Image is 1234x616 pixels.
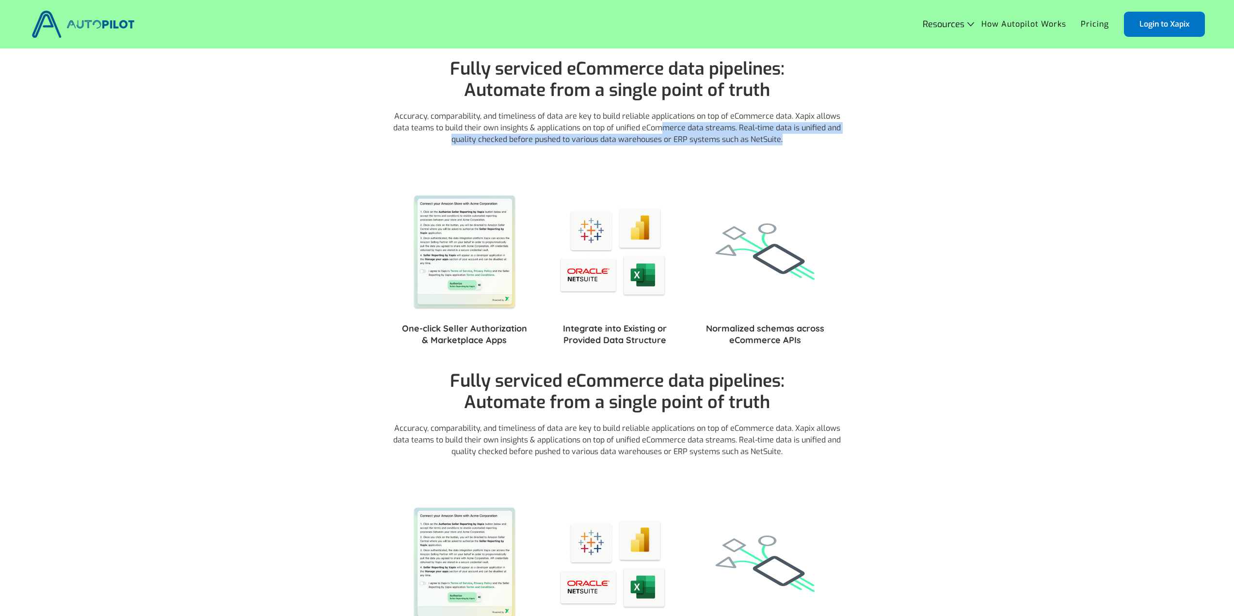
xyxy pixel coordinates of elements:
h4: One-click Seller Authorization & Marketplace Apps [401,323,528,346]
a: How Autopilot Works [974,15,1074,33]
div: Resources [923,19,964,29]
div: Resources [923,19,974,29]
span: Fully serviced eCommerce data pipelines: ‍ [450,57,785,80]
p: Accuracy, comparability, and timeliness of data are key to build reliable applications on top of ... [389,423,845,458]
p: Accuracy, comparability, and timeliness of data are key to build reliable applications on top of ... [389,111,845,145]
img: Easy to use [551,188,678,315]
h4: Integrate into Existing or Provided Data Structure [551,323,678,346]
a: Login to Xapix [1124,12,1205,37]
img: Icon Rounded Chevron Dark - BRIX Templates [967,22,974,26]
h4: Normalized schemas across eCommerce APIs [702,323,829,346]
img: Easy to use [401,188,528,315]
h1: Automate from a single point of truth [450,370,785,413]
h1: Automate from a single point of truth [450,58,785,101]
a: Pricing [1074,15,1116,33]
span: Fully serviced eCommerce data pipelines: ‍ [450,369,785,393]
img: Easy to use [702,188,829,315]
